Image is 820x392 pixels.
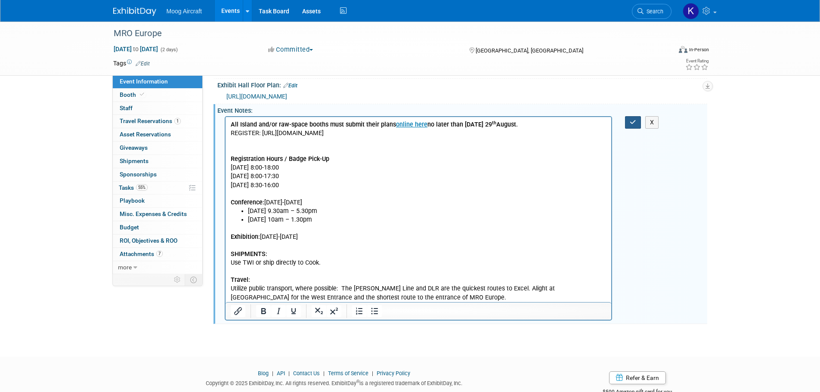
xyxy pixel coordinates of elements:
[120,105,133,111] span: Staff
[113,221,202,234] a: Budget
[118,264,132,271] span: more
[231,305,245,317] button: Insert/edit link
[185,274,202,285] td: Toggle Event Tabs
[120,224,139,231] span: Budget
[265,45,316,54] button: Committed
[113,59,150,68] td: Tags
[113,208,202,221] a: Misc. Expenses & Credits
[160,47,178,52] span: (2 days)
[270,370,275,377] span: |
[367,305,382,317] button: Bullet list
[120,250,163,257] span: Attachments
[113,45,158,53] span: [DATE] [DATE]
[113,89,202,102] a: Booth
[609,371,666,384] a: Refer & Earn
[111,26,659,41] div: MRO Europe
[377,370,410,377] a: Privacy Policy
[113,182,202,194] a: Tasks55%
[113,377,556,387] div: Copyright © 2025 ExhibitDay, Inc. All rights reserved. ExhibitDay is a registered trademark of Ex...
[286,370,292,377] span: |
[113,168,202,181] a: Sponsorships
[170,274,185,285] td: Personalize Event Tab Strip
[632,4,671,19] a: Search
[689,46,709,53] div: In-Person
[256,305,271,317] button: Bold
[113,128,202,141] a: Asset Reservations
[132,46,140,52] span: to
[683,3,699,19] img: Kelsey Blackley
[286,305,301,317] button: Underline
[679,46,687,53] img: Format-Inperson.png
[226,117,612,302] iframe: Rich Text Area
[113,248,202,261] a: Attachments7
[136,61,150,67] a: Edit
[217,104,707,115] div: Event Notes:
[120,117,181,124] span: Travel Reservations
[120,131,171,138] span: Asset Reservations
[352,305,367,317] button: Numbered list
[217,79,707,90] div: Exhibit Hall Floor Plan:
[156,250,163,257] span: 7
[321,370,327,377] span: |
[120,91,146,98] span: Booth
[136,184,148,191] span: 55%
[113,261,202,274] a: more
[113,102,202,115] a: Staff
[120,197,145,204] span: Playbook
[644,8,663,15] span: Search
[293,370,320,377] a: Contact Us
[356,379,359,384] sup: ®
[328,370,368,377] a: Terms of Service
[621,45,709,58] div: Event Format
[174,118,181,124] span: 1
[283,83,297,89] a: Edit
[113,115,202,128] a: Travel Reservations1
[120,171,157,178] span: Sponsorships
[120,144,148,151] span: Giveaways
[120,78,168,85] span: Event Information
[167,8,202,15] span: Moog Aircraft
[119,184,148,191] span: Tasks
[140,92,144,97] i: Booth reservation complete
[685,59,709,63] div: Event Rating
[327,305,341,317] button: Superscript
[113,235,202,247] a: ROI, Objectives & ROO
[277,370,285,377] a: API
[120,210,187,217] span: Misc. Expenses & Credits
[113,75,202,88] a: Event Information
[271,305,286,317] button: Italic
[113,142,202,154] a: Giveaways
[312,305,326,317] button: Subscript
[226,93,287,100] a: [URL][DOMAIN_NAME]
[370,370,375,377] span: |
[113,7,156,16] img: ExhibitDay
[113,155,202,168] a: Shipments
[476,47,583,54] span: [GEOGRAPHIC_DATA], [GEOGRAPHIC_DATA]
[258,370,269,377] a: Blog
[120,237,177,244] span: ROI, Objectives & ROO
[645,116,659,129] button: X
[113,194,202,207] a: Playbook
[120,157,149,164] span: Shipments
